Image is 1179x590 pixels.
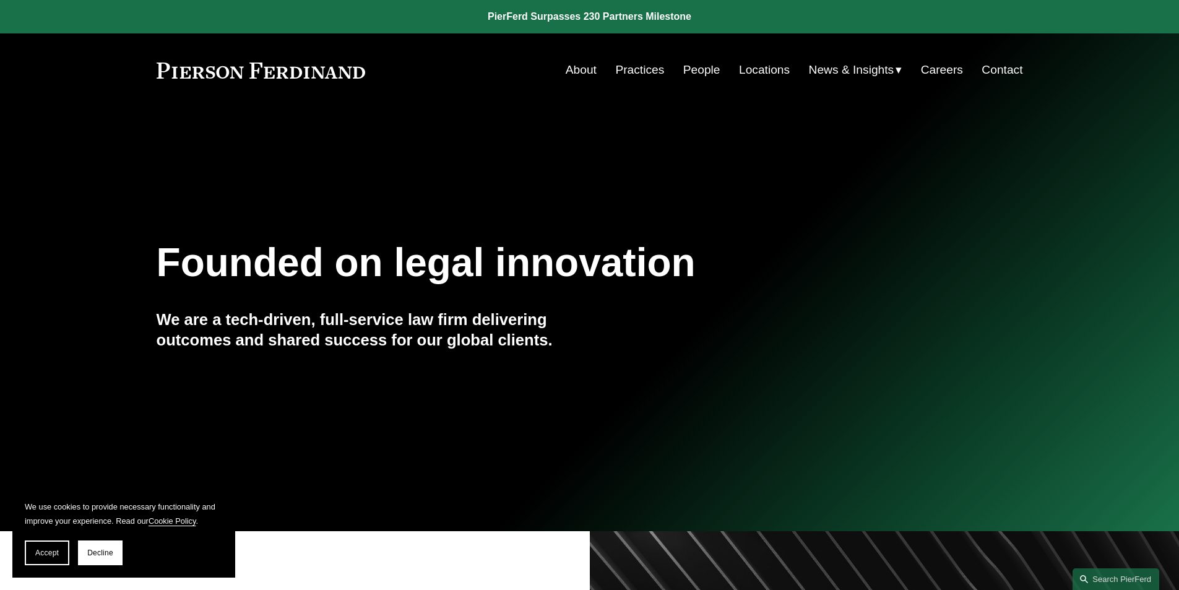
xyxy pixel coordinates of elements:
[921,58,963,82] a: Careers
[982,58,1022,82] a: Contact
[809,58,902,82] a: folder dropdown
[87,549,113,557] span: Decline
[157,240,879,285] h1: Founded on legal innovation
[78,540,123,565] button: Decline
[1073,568,1159,590] a: Search this site
[157,310,590,350] h4: We are a tech-driven, full-service law firm delivering outcomes and shared success for our global...
[149,516,196,526] a: Cookie Policy
[25,500,223,528] p: We use cookies to provide necessary functionality and improve your experience. Read our .
[35,549,59,557] span: Accept
[25,540,69,565] button: Accept
[683,58,720,82] a: People
[566,58,597,82] a: About
[12,487,235,578] section: Cookie banner
[615,58,664,82] a: Practices
[809,59,894,81] span: News & Insights
[739,58,790,82] a: Locations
